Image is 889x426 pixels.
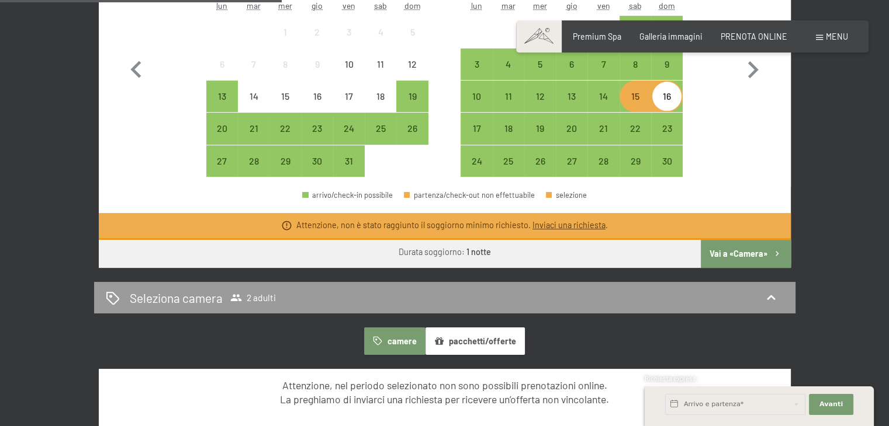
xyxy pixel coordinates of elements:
a: Galleria immagini [639,32,703,41]
div: arrivo/check-in possibile [556,113,587,144]
div: arrivo/check-in possibile [493,113,524,144]
div: arrivo/check-in possibile [493,81,524,112]
div: 1 [271,27,300,57]
div: 16 [303,92,332,121]
div: arrivo/check-in possibile [651,113,683,144]
div: arrivo/check-in possibile [524,48,556,80]
div: Wed Nov 26 2025 [524,145,556,177]
div: Thu Oct 30 2025 [302,145,333,177]
div: 4 [366,27,395,57]
div: Mon Nov 03 2025 [461,48,492,80]
div: Sat Nov 01 2025 [620,16,651,47]
span: 2 adulti [230,292,276,303]
div: Sun Oct 26 2025 [396,113,428,144]
div: 16 [652,92,682,121]
div: Sat Oct 25 2025 [365,113,396,144]
span: Avanti [819,400,843,409]
div: 18 [366,92,395,121]
div: arrivo/check-in possibile [396,113,428,144]
div: Mon Nov 10 2025 [461,81,492,112]
div: arrivo/check-in possibile [333,145,365,177]
div: Thu Oct 16 2025 [302,81,333,112]
abbr: sabato [629,1,642,11]
div: 28 [589,156,618,186]
div: 20 [557,124,586,153]
div: 19 [525,124,555,153]
div: 7 [589,60,618,89]
div: arrivo/check-in possibile [269,113,301,144]
div: 21 [589,124,618,153]
div: arrivo/check-in possibile [620,16,651,47]
div: Tue Nov 25 2025 [493,145,524,177]
div: partenza/check-out non effettuabile [404,191,535,199]
div: 19 [397,92,427,121]
div: Fri Oct 10 2025 [333,48,365,80]
div: Thu Oct 09 2025 [302,48,333,80]
div: Sun Nov 23 2025 [651,113,683,144]
div: arrivo/check-in possibile [493,48,524,80]
div: 3 [462,60,491,89]
abbr: giovedì [312,1,323,11]
div: 10 [462,92,491,121]
div: 20 [207,124,237,153]
div: Mon Nov 24 2025 [461,145,492,177]
div: Sun Nov 30 2025 [651,145,683,177]
div: arrivo/check-in non effettuabile [333,48,365,80]
div: arrivo/check-in non effettuabile [302,16,333,47]
div: Durata soggiorno: [399,246,491,258]
div: arrivo/check-in possibile [651,145,683,177]
div: 29 [271,156,300,186]
div: Thu Oct 02 2025 [302,16,333,47]
div: 29 [621,156,650,186]
div: arrivo/check-in possibile [302,113,333,144]
div: Sat Oct 04 2025 [365,16,396,47]
abbr: venerdì [597,1,610,11]
div: 17 [462,124,491,153]
div: 24 [462,156,491,186]
div: 11 [366,60,395,89]
a: PRENOTA ONLINE [721,32,787,41]
div: Fri Nov 14 2025 [587,81,619,112]
div: Mon Oct 13 2025 [206,81,238,112]
div: arrivo/check-in non effettuabile [269,48,301,80]
div: Sat Nov 22 2025 [620,113,651,144]
div: arrivo/check-in possibile [651,16,683,47]
div: Sat Oct 11 2025 [365,48,396,80]
div: 23 [303,124,332,153]
div: 15 [271,92,300,121]
div: Fri Nov 21 2025 [587,113,619,144]
div: arrivo/check-in possibile [396,81,428,112]
div: arrivo/check-in non effettuabile [302,81,333,112]
div: Mon Nov 17 2025 [461,113,492,144]
abbr: mercoledì [278,1,292,11]
div: arrivo/check-in non effettuabile [396,16,428,47]
div: 9 [652,60,682,89]
div: Sun Nov 09 2025 [651,48,683,80]
div: arrivo/check-in possibile [461,145,492,177]
div: arrivo/check-in non effettuabile [333,81,365,112]
div: arrivo/check-in non effettuabile [333,16,365,47]
div: arrivo/check-in possibile [365,113,396,144]
button: Vai a «Camera» [701,240,790,268]
div: 21 [239,124,268,153]
abbr: sabato [374,1,387,11]
div: Wed Oct 29 2025 [269,145,301,177]
div: Wed Oct 01 2025 [269,16,301,47]
div: Sat Nov 08 2025 [620,48,651,80]
div: 27 [207,156,237,186]
div: 30 [303,156,332,186]
div: arrivo/check-in non effettuabile [206,48,238,80]
div: 13 [207,92,237,121]
div: arrivo/check-in possibile [461,48,492,80]
div: 22 [271,124,300,153]
div: Tue Oct 07 2025 [238,48,269,80]
div: Tue Nov 18 2025 [493,113,524,144]
div: 14 [589,92,618,121]
div: arrivo/check-in possibile [556,81,587,112]
abbr: mercoledì [533,1,547,11]
div: Fri Nov 28 2025 [587,145,619,177]
div: Tue Oct 21 2025 [238,113,269,144]
div: Tue Oct 28 2025 [238,145,269,177]
div: Mon Oct 20 2025 [206,113,238,144]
